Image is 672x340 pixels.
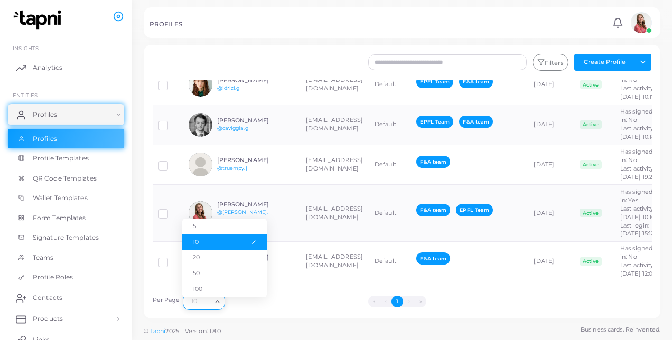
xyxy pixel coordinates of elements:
img: avatar [631,12,652,33]
button: Go to page 1 [391,296,403,307]
span: Last activity: [DATE] 10:18 [620,125,655,140]
span: Last activity: [DATE] 10:16 [620,205,655,221]
a: Profiles [8,129,124,149]
h6: [PERSON_NAME] [217,201,295,208]
button: Filters [533,54,568,71]
h5: PROFILES [150,21,182,28]
span: Teams [33,253,54,262]
span: QR Code Templates [33,174,97,183]
span: Wallet Templates [33,193,88,203]
a: @caviggia.g [217,125,248,131]
span: Profiles [33,134,57,144]
span: F&A team [416,156,450,168]
input: Search for option [188,296,211,307]
span: Last activity: [DATE] 19:23 [620,165,656,181]
td: [DATE] [528,145,574,185]
span: Products [33,314,63,324]
ul: Pagination [228,296,567,307]
img: avatar [189,153,212,176]
a: Teams [8,248,124,268]
span: Contacts [33,293,62,303]
a: Profile Templates [8,148,124,168]
span: Profile Roles [33,272,73,282]
span: F&A team [459,116,493,128]
h6: [PERSON_NAME] [217,254,295,261]
button: Create Profile [574,54,634,71]
span: Version: 1.8.0 [185,327,221,335]
span: EPFL Team [416,116,453,128]
span: Form Templates [33,213,86,223]
span: F&A team [416,204,450,216]
td: [EMAIL_ADDRESS][DOMAIN_NAME] [300,145,369,185]
span: F&A team [416,252,450,265]
h6: [PERSON_NAME] [217,117,295,124]
span: Active [580,80,602,89]
a: Products [8,308,124,329]
div: Search for option [183,293,225,310]
a: avatar [628,12,655,33]
span: Profile Templates [33,154,89,163]
td: [EMAIL_ADDRESS][DOMAIN_NAME] [300,185,369,242]
td: [EMAIL_ADDRESS][DOMAIN_NAME] [300,65,369,105]
td: [DATE] [528,241,574,281]
a: Profiles [8,104,124,125]
img: avatar [189,201,212,225]
td: [DATE] [528,65,574,105]
span: ENTITIES [13,92,38,98]
a: Profile Roles [8,267,124,287]
span: EPFL Team [456,204,493,216]
a: Tapni [150,327,166,335]
a: Signature Templates [8,228,124,248]
td: Default [369,105,411,145]
td: Default [369,241,411,281]
td: [DATE] [528,185,574,242]
span: Last activity: [DATE] 12:02 [620,261,656,277]
span: Has signed in: No [620,108,652,124]
img: avatar [189,250,212,273]
span: F&A team [459,75,493,88]
span: Analytics [33,63,62,72]
td: [EMAIL_ADDRESS][DOMAIN_NAME] [300,241,369,281]
td: [EMAIL_ADDRESS][DOMAIN_NAME] [300,105,369,145]
td: Default [369,145,411,185]
a: Contacts [8,287,124,308]
a: QR Code Templates [8,168,124,188]
span: Last login: [DATE] 15:12 [620,222,654,238]
span: Active [580,209,602,217]
span: EPFL Team [416,75,453,88]
span: INSIGHTS [13,45,39,51]
span: Has signed in: No [620,148,652,164]
td: Default [369,65,411,105]
td: [DATE] [528,105,574,145]
a: @[PERSON_NAME].[PERSON_NAME] [217,209,268,223]
span: Last activity: [DATE] 10:17 [620,84,655,100]
span: 2025 [165,327,179,336]
span: Active [580,257,602,266]
span: Has signed in: Yes [620,188,652,204]
span: Active [580,160,602,169]
a: @truempy.j [217,165,247,171]
span: Business cards. Reinvented. [581,325,660,334]
span: Signature Templates [33,233,99,242]
a: Form Templates [8,208,124,228]
td: Default [369,185,411,242]
img: logo [10,10,68,30]
a: @idrizi.g [217,85,240,91]
h6: [PERSON_NAME] [217,77,295,84]
span: © [144,327,221,336]
h6: [PERSON_NAME] [217,157,295,164]
label: Per Page [153,296,180,305]
span: Has signed in: No [620,244,652,260]
a: Wallet Templates [8,188,124,208]
img: avatar [189,113,212,137]
span: Active [580,120,602,129]
a: @fiorda.vm [217,262,247,268]
img: avatar [189,73,212,97]
a: Analytics [8,57,124,78]
span: Profiles [33,110,57,119]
